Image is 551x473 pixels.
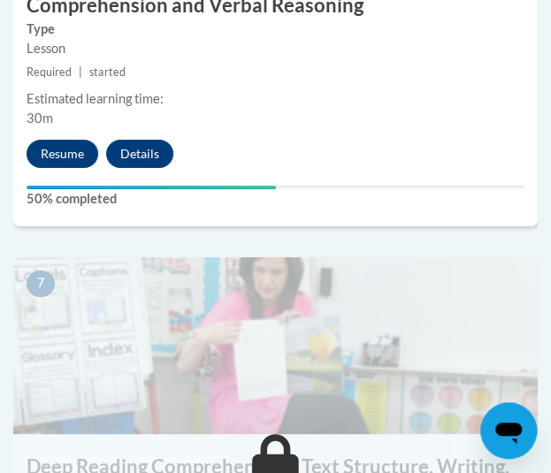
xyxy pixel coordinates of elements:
[27,186,276,189] div: Your progress
[27,189,524,209] label: 50% completed
[106,140,173,168] button: Details
[79,65,82,79] span: |
[89,65,125,79] span: started
[27,271,55,297] span: 7
[13,257,538,434] img: Course Image
[480,402,537,459] iframe: Button to launch messaging window
[27,111,53,126] span: 30m
[27,39,524,58] div: Lesson
[27,19,524,39] label: Type
[27,89,524,109] div: Estimated learning time:
[27,140,98,168] button: Resume
[27,65,72,79] span: Required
